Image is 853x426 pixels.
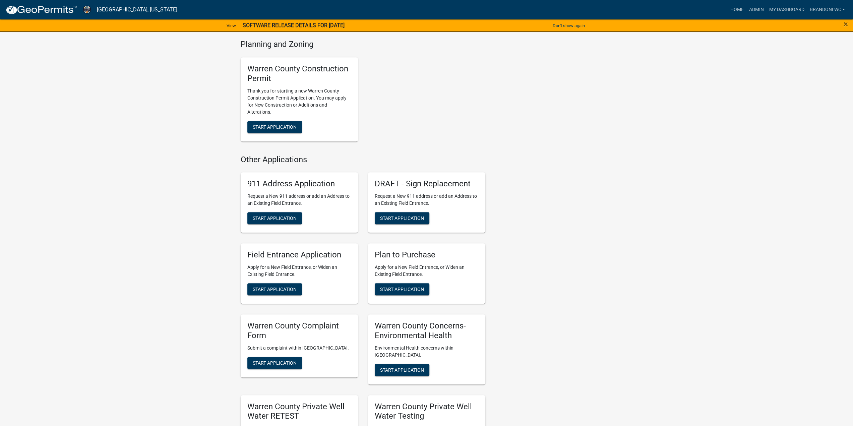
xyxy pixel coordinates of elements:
[375,193,479,207] p: Request a New 911 address or add an Address to an Existing Field Entrance.
[241,155,485,165] h4: Other Applications
[727,3,746,16] a: Home
[380,367,424,372] span: Start Application
[375,264,479,278] p: Apply for a New Field Entrance, or Widen an Existing Field Entrance.
[241,40,485,49] h4: Planning and Zoning
[82,5,92,14] img: Warren County, Iowa
[247,121,302,133] button: Start Application
[253,216,297,221] span: Start Application
[375,321,479,341] h5: Warren County Concerns- Environmental Health
[375,212,429,224] button: Start Application
[247,283,302,295] button: Start Application
[375,283,429,295] button: Start Application
[247,345,351,352] p: Submit a complaint within [GEOGRAPHIC_DATA].
[253,124,297,129] span: Start Application
[253,287,297,292] span: Start Application
[97,4,177,15] a: [GEOGRAPHIC_DATA], [US_STATE]
[807,3,848,16] a: brandonlWC
[243,22,345,28] strong: SOFTWARE RELEASE DETAILS FOR [DATE]
[550,20,588,31] button: Don't show again
[380,216,424,221] span: Start Application
[247,64,351,83] h5: Warren County Construction Permit
[746,3,766,16] a: Admin
[375,364,429,376] button: Start Application
[253,360,297,365] span: Start Application
[375,402,479,421] h5: Warren County Private Well Water Testing
[247,193,351,207] p: Request a New 911 address or add an Address to an Existing Field Entrance.
[375,250,479,260] h5: Plan to Purchase
[247,402,351,421] h5: Warren County Private Well Water RETEST
[247,357,302,369] button: Start Application
[247,321,351,341] h5: Warren County Complaint Form
[375,179,479,189] h5: DRAFT - Sign Replacement
[247,212,302,224] button: Start Application
[380,287,424,292] span: Start Application
[247,250,351,260] h5: Field Entrance Application
[844,19,848,29] span: ×
[247,179,351,189] h5: 911 Address Application
[844,20,848,28] button: Close
[766,3,807,16] a: My Dashboard
[224,20,239,31] a: View
[247,87,351,116] p: Thank you for starting a new Warren County Construction Permit Application. You may apply for New...
[247,264,351,278] p: Apply for a New Field Entrance, or Widen an Existing Field Entrance.
[375,345,479,359] p: Environmental Health concerns within [GEOGRAPHIC_DATA].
